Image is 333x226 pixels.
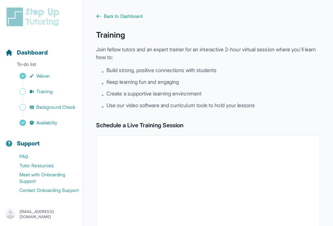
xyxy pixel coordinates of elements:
a: Background Check [5,103,83,112]
a: Contact Onboarding Support [5,186,83,195]
span: • [101,79,104,87]
span: • [101,91,104,99]
span: Training [36,88,53,95]
a: Dashboard [5,48,48,57]
span: Availability [36,119,57,126]
span: • [101,68,104,75]
button: Dashboard [3,38,80,60]
p: To-do list [3,61,80,70]
span: Background Check [36,104,75,110]
span: Back to Dashboard [104,13,142,19]
p: [EMAIL_ADDRESS][DOMAIN_NAME] [19,209,78,220]
a: Training [5,87,83,96]
a: Meet with Onboarding Support [5,170,83,186]
button: Support [3,129,80,151]
h1: Training [96,30,320,40]
span: Keep learning fun and engaging [106,78,179,86]
a: Waiver [5,71,83,81]
h2: Schedule a Live Training Session [96,121,320,130]
a: Tutor Resources [5,161,83,170]
p: Join fellow tutors and an expert trainer for an interactive 2-hour virtual session where you'll l... [96,45,320,61]
a: Availability [5,118,83,127]
a: Back to Dashboard [96,13,320,19]
a: FAQ [5,152,83,161]
span: Create a supportive learning environment [106,90,202,97]
span: Dashboard [17,48,48,57]
span: • [101,103,104,110]
span: Support [17,139,40,148]
span: Use our video software and curriculum tools to hold your lessons [106,101,255,109]
button: [EMAIL_ADDRESS][DOMAIN_NAME] [5,208,78,220]
img: logo [5,6,63,27]
span: Waiver [36,73,50,79]
span: Build strong, positive connections with students [106,66,216,74]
